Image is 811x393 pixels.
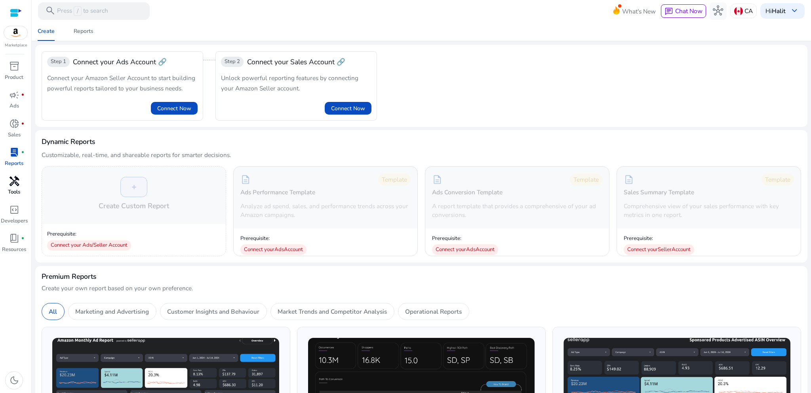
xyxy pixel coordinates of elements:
p: Analyze ad spend, sales, and performance trends across your Amazon campaigns. [240,202,410,219]
p: Product [5,74,23,82]
span: Connect your Sales Account 🔗 [247,57,345,67]
span: chat [664,7,673,16]
span: description [432,174,442,185]
p: Developers [1,217,28,225]
span: inventory_2 [9,61,19,71]
div: Template [570,174,602,186]
span: dark_mode [9,375,19,385]
h5: Ads Performance Template [240,189,315,196]
span: donut_small [9,119,19,129]
img: amazon.svg [4,26,28,39]
span: fiber_manual_record [21,151,25,154]
img: ca.svg [734,7,743,15]
p: Operational Reports [405,307,462,316]
p: Resources [2,246,26,254]
p: CA [744,4,753,18]
p: All [49,307,57,316]
p: Tools [8,188,20,196]
div: + [120,177,147,197]
p: Create your own report based on your own preference. [42,284,801,293]
span: Unlock powerful reporting features by connecting your Amazon Seller account. [221,74,358,92]
span: description [624,174,634,185]
span: campaign [9,90,19,100]
span: What's New [622,4,656,18]
p: Prerequisite: [624,235,694,242]
button: chatChat Now [661,4,706,18]
div: Connect your Ads/Seller Account [47,240,131,251]
button: Connect Now [151,102,198,115]
span: handyman [9,176,19,186]
h4: Premium Reports [42,272,97,281]
p: Customizable, real-time, and shareable reports for smarter decisions. [42,151,231,159]
h4: Create Custom Report [99,201,169,211]
span: fiber_manual_record [21,237,25,240]
p: A report template that provides a comprehensive of your ad conversions. [432,202,602,219]
p: Comprehensive view of your sales performance with key metrics in one report. [624,202,794,219]
button: Connect Now [325,102,371,115]
p: Reports [5,160,23,168]
span: Connect Now [157,104,191,113]
p: Marketplace [5,42,27,48]
p: Prerequisite: [47,231,221,238]
div: Connect your Seller Account [624,244,694,255]
div: Template [378,174,411,186]
span: description [240,174,251,185]
span: keyboard_arrow_down [789,6,800,16]
span: lab_profile [9,147,19,157]
p: Press to search [57,6,108,16]
span: Step 1 [51,58,66,65]
h5: Sales Summary Template [624,189,694,196]
p: Market Trends and Competitor Analysis [278,307,387,316]
span: code_blocks [9,205,19,215]
div: Connect your Ads Account [240,244,307,255]
p: Customer Insights and Behaviour [167,307,259,316]
p: Sales [8,131,21,139]
div: Connect your Ads Account [432,244,498,255]
div: Reports [74,29,93,34]
button: hub [710,2,727,20]
p: Prerequisite: [240,235,307,242]
p: Prerequisite: [432,235,498,242]
b: Halit [772,7,786,15]
p: Marketing and Advertising [75,307,149,316]
span: Connect your Amazon Seller Account to start building powerful reports tailored to your business n... [47,74,195,92]
span: / [74,6,81,16]
p: Ads [10,102,19,110]
div: Connect your Ads Account 🔗 [73,57,167,67]
span: fiber_manual_record [21,93,25,97]
div: Template [762,174,794,186]
span: search [45,6,55,16]
span: Connect Now [331,104,365,113]
span: Chat Now [675,7,702,15]
h3: Dynamic Reports [42,136,95,147]
div: Create [38,29,55,34]
span: hub [713,6,723,16]
h5: Ads Conversion Template [432,189,503,196]
p: Hi [765,8,786,14]
span: Step 2 [225,58,240,65]
span: fiber_manual_record [21,122,25,126]
span: book_4 [9,233,19,243]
